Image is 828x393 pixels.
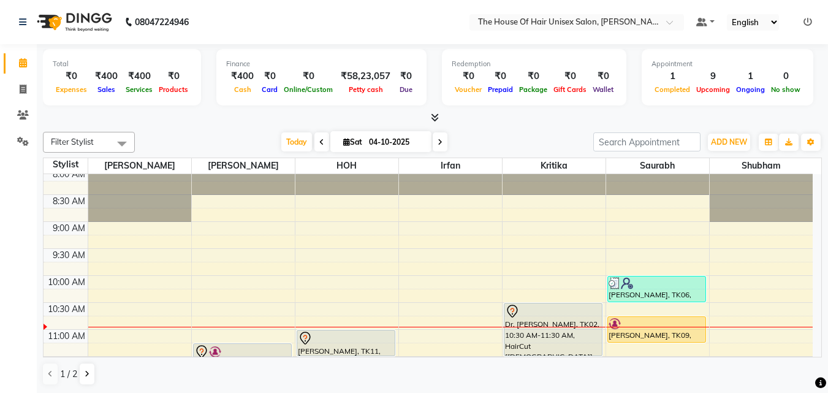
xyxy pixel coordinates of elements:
div: ₹58,23,057 [336,69,395,83]
div: ₹0 [395,69,417,83]
div: 11:00 AM [45,330,88,343]
span: Due [397,85,416,94]
span: Gift Cards [550,85,590,94]
div: ₹0 [516,69,550,83]
div: 11:30 AM [45,357,88,370]
div: ₹0 [590,69,617,83]
div: ₹0 [281,69,336,83]
span: Today [281,132,312,151]
div: ₹0 [259,69,281,83]
div: Stylist [44,158,88,171]
div: ₹0 [53,69,90,83]
button: ADD NEW [708,134,750,151]
div: 1 [733,69,768,83]
span: Filter Stylist [51,137,94,147]
span: Online/Custom [281,85,336,94]
span: 1 / 2 [60,368,77,381]
div: Dr, [PERSON_NAME], TK02, 10:30 AM-11:30 AM, HairCut [[DEMOGRAPHIC_DATA]] without wash,[PERSON_NAM... [504,303,602,356]
div: ₹400 [90,69,123,83]
span: Wallet [590,85,617,94]
div: 10:00 AM [45,276,88,289]
span: Cash [231,85,254,94]
div: 9 [693,69,733,83]
span: [PERSON_NAME] [192,158,295,174]
div: ₹0 [452,69,485,83]
span: Prepaid [485,85,516,94]
div: ₹0 [550,69,590,83]
span: Products [156,85,191,94]
span: [PERSON_NAME] [88,158,191,174]
span: Kritika [503,158,606,174]
span: ADD NEW [711,137,747,147]
div: Appointment [651,59,803,69]
span: No show [768,85,803,94]
span: Voucher [452,85,485,94]
span: Package [516,85,550,94]
span: Saurabh [606,158,709,174]
span: Petty cash [346,85,386,94]
div: [PERSON_NAME], TK09, 10:45 AM-11:15 AM, Hairwash+Paddle Dry ([DEMOGRAPHIC_DATA]) [608,317,706,342]
div: 9:30 AM [50,249,88,262]
input: Search Appointment [593,132,701,151]
div: Total [53,59,191,69]
b: 08047224946 [135,5,189,39]
div: Finance [226,59,417,69]
span: Completed [651,85,693,94]
div: 10:30 AM [45,303,88,316]
span: Shubham [710,158,813,174]
span: Irfan [399,158,502,174]
div: 0 [768,69,803,83]
span: Services [123,85,156,94]
span: HOH [295,158,398,174]
div: [PERSON_NAME], TK11, 11:00 AM-11:30 AM, HairCut [[DEMOGRAPHIC_DATA]] without wash [297,330,395,356]
img: logo [31,5,115,39]
span: Upcoming [693,85,733,94]
span: Card [259,85,281,94]
div: ₹0 [156,69,191,83]
div: 8:00 AM [50,168,88,181]
span: Expenses [53,85,90,94]
div: ₹400 [123,69,156,83]
div: 8:30 AM [50,195,88,208]
div: 9:00 AM [50,222,88,235]
div: 1 [651,69,693,83]
div: ₹0 [485,69,516,83]
div: ₹400 [226,69,259,83]
div: [PERSON_NAME], TK06, 10:00 AM-10:30 AM, HairCut [[DEMOGRAPHIC_DATA]] without wash [608,277,706,302]
div: [PERSON_NAME], TK07, 11:15 AM-11:45 AM, HairCut [[DEMOGRAPHIC_DATA]] without wash [194,344,292,369]
span: Ongoing [733,85,768,94]
span: Sales [94,85,118,94]
div: Redemption [452,59,617,69]
input: 2025-10-04 [365,133,427,151]
span: Sat [340,137,365,147]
